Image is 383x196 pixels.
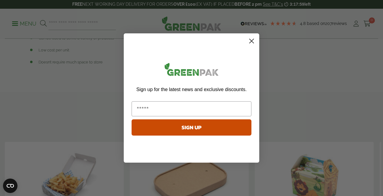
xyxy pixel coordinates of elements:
span: Sign up for the latest news and exclusive discounts. [136,87,247,92]
input: Email [132,101,251,116]
button: Open CMP widget [3,179,17,193]
button: Close dialog [246,36,257,46]
button: SIGN UP [132,119,251,136]
img: greenpak_logo [132,60,251,81]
